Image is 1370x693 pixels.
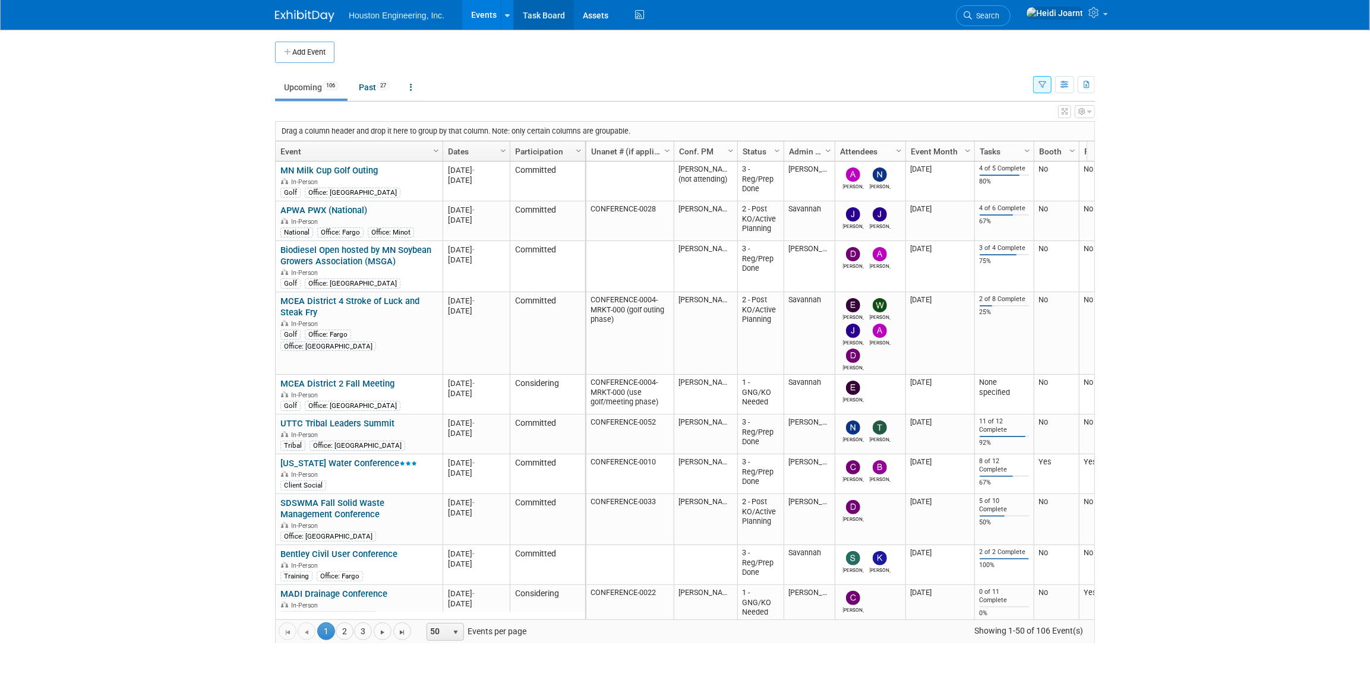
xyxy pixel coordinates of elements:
img: In-Person Event [281,522,288,528]
td: [DATE] [905,162,974,201]
td: CONFERENCE-0022 [586,585,674,625]
span: Column Settings [823,146,833,156]
div: 67% [980,217,1030,226]
span: Go to the next page [378,628,387,637]
img: Jeremy McLaughlin [846,324,860,338]
td: [DATE] [905,241,974,292]
span: Houston Engineering, Inc. [349,11,444,20]
div: [DATE] [448,549,504,559]
a: Event [280,141,435,162]
div: Training [280,571,312,581]
div: Adam Ruud [870,338,891,346]
td: [PERSON_NAME] [674,292,737,375]
td: [DATE] [905,201,974,241]
td: CONFERENCE-0028 [586,201,674,241]
div: erik hove [843,395,864,403]
td: No [1034,545,1079,585]
div: 2 of 2 Complete [980,548,1030,556]
td: No [1034,292,1079,375]
img: In-Person Event [281,562,288,568]
div: Derek Kayser [843,363,864,371]
img: Dennis McAlpine [846,500,860,514]
div: Stan Hanson [843,565,864,573]
td: [DATE] [905,585,974,625]
a: APWA PWX (National) [280,205,367,216]
div: [DATE] [448,588,504,599]
img: Chris Otterness [846,591,860,605]
td: Committed [510,201,585,241]
a: Dates [448,141,502,162]
a: Tasks [980,141,1026,162]
span: - [472,166,475,175]
div: [DATE] [448,306,504,316]
a: Biodiesel Open hosted by MN Soybean Growers Association (MSGA) [280,245,431,267]
span: select [451,628,460,637]
td: Committed [510,292,585,375]
td: Committed [510,414,585,454]
img: Aaron Frankl [846,167,860,182]
a: Upcoming106 [275,76,348,99]
span: Showing 1-50 of 106 Event(s) [964,622,1094,639]
img: erik hove [846,298,860,312]
span: Go to the first page [283,628,292,637]
div: 4 of 6 Complete [980,204,1030,213]
td: Committed [510,454,585,494]
a: Column Settings [497,141,510,159]
div: Drew Kessler [843,261,864,269]
a: Participation [515,141,577,162]
div: Jerry Bents [843,221,864,229]
a: Go to the first page [279,622,296,640]
td: 3 - Reg/Prep Done [737,241,784,292]
a: Column Settings [430,141,443,159]
div: Office: [GEOGRAPHIC_DATA] [305,188,400,197]
span: Column Settings [662,146,672,156]
span: - [472,419,475,428]
span: - [472,458,475,467]
td: Considering [510,585,585,625]
a: Column Settings [573,141,586,159]
div: Office: Fargo [317,227,364,237]
div: erik hove [843,312,864,320]
img: ExhibitDay [275,10,334,22]
a: MADI Drainage Conference [280,588,387,599]
td: Savannah [784,375,835,414]
a: Presenting [1084,141,1137,162]
td: Committed [510,494,585,545]
img: In-Person Event [281,391,288,397]
span: - [472,498,475,507]
img: Neil Ausstin [846,420,860,435]
div: [DATE] [448,599,504,609]
td: [PERSON_NAME] [674,375,737,414]
td: No [1034,241,1079,292]
span: Column Settings [726,146,735,156]
a: MN Milk Cup Golf Outing [280,165,378,176]
div: [DATE] [448,388,504,398]
a: Column Settings [822,141,835,159]
div: [DATE] [448,418,504,428]
div: [DATE] [448,175,504,185]
a: Search [956,5,1011,26]
span: 1 [317,622,335,640]
img: Stan Hanson [846,551,860,565]
td: Savannah [784,545,835,585]
td: 2 - Post KO/Active Planning [737,494,784,545]
a: UTTC Tribal Leaders Summit [280,418,394,429]
div: Jeremy McLaughlin [843,338,864,346]
div: 11 of 12 Complete [980,417,1030,433]
div: [DATE] [448,215,504,225]
td: No [1079,375,1145,414]
a: Admin Lead [789,141,827,162]
td: 3 - Reg/Prep Done [737,545,784,585]
div: Chris Otterness [843,605,864,613]
div: Joe Reiter [870,221,891,229]
div: [DATE] [448,468,504,478]
td: 3 - Reg/Prep Done [737,454,784,494]
div: 8 of 12 Complete [980,457,1030,473]
td: [PERSON_NAME] [784,162,835,201]
td: No [1079,494,1145,545]
div: 75% [980,257,1030,265]
span: - [472,589,475,598]
div: [DATE] [448,428,504,438]
span: Column Settings [431,146,441,156]
div: Office: [GEOGRAPHIC_DATA] [280,611,376,621]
